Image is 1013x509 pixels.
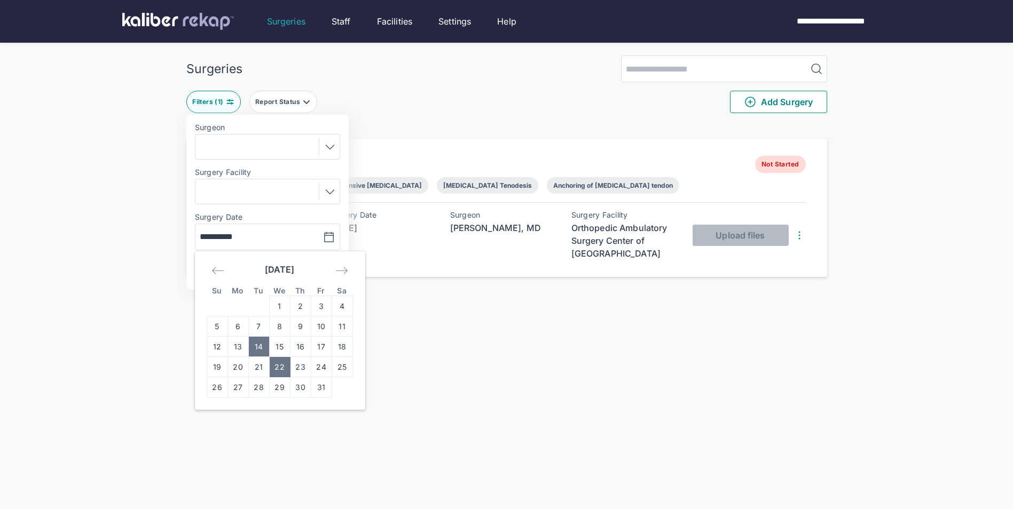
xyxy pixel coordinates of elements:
button: Add Surgery [730,91,827,113]
td: Thursday, October 9, 2025 [290,316,311,337]
div: Filters ( 1 ) [192,98,225,106]
a: Facilities [377,15,413,28]
button: Filters (1) [186,91,241,113]
button: Upload files [693,225,789,246]
div: Move backward to switch to the previous month. [207,261,229,280]
td: Sunday, October 12, 2025 [207,337,227,357]
span: Not Started [755,156,805,173]
div: Calendar [195,251,365,410]
td: Saturday, October 25, 2025 [332,357,352,377]
td: Tuesday, October 14, 2025 [248,337,269,357]
td: Tuesday, October 28, 2025 [248,377,269,397]
button: Report Status [249,91,317,113]
td: Sunday, October 26, 2025 [207,377,227,397]
div: Surgery Facility [571,211,678,219]
small: Mo [232,286,244,295]
img: MagnifyingGlass.1dc66aab.svg [810,62,823,75]
td: Friday, October 17, 2025 [311,337,332,357]
td: Sunday, October 19, 2025 [207,357,227,377]
label: Surgeon [195,123,340,132]
img: filter-caret-down-grey.b3560631.svg [302,98,311,106]
small: Su [212,286,222,295]
img: PlusCircleGreen.5fd88d77.svg [744,96,757,108]
td: Saturday, October 18, 2025 [332,337,352,357]
span: Upload files [716,230,765,241]
div: [DATE] [329,221,436,234]
div: Anchoring of [MEDICAL_DATA] tendon [553,181,673,189]
a: Settings [438,15,471,28]
div: Orthopedic Ambulatory Surgery Center of [GEOGRAPHIC_DATA] [571,221,678,260]
td: Friday, October 10, 2025 [311,316,332,337]
small: Sa [337,286,347,295]
td: Monday, October 6, 2025 [227,316,248,337]
div: Surgeon [450,211,557,219]
div: [PERSON_NAME], MD [450,221,557,234]
td: Wednesday, October 8, 2025 [269,316,290,337]
td: Wednesday, October 29, 2025 [269,377,290,397]
div: Surgeries [186,61,242,76]
div: 1 entry [186,122,827,134]
td: Wednesday, October 1, 2025 [269,296,290,316]
div: Extensive [MEDICAL_DATA] [335,181,422,189]
div: [MEDICAL_DATA] Tenodesis [443,181,532,189]
small: We [273,286,285,295]
a: Staff [332,15,351,28]
td: Thursday, October 2, 2025 [290,296,311,316]
small: Tu [254,286,263,295]
td: Saturday, October 11, 2025 [332,316,352,337]
td: Thursday, October 30, 2025 [290,377,311,397]
a: Surgeries [267,15,305,28]
div: Surgery Date [329,211,436,219]
td: Friday, October 31, 2025 [311,377,332,397]
small: Th [295,286,305,295]
strong: [DATE] [265,264,295,275]
td: Selected. Wednesday, October 22, 2025 [269,357,290,377]
small: Fr [317,286,325,295]
label: Surgery Facility [195,168,340,177]
td: Tuesday, October 7, 2025 [248,316,269,337]
td: Monday, October 20, 2025 [227,357,248,377]
div: Report Status [255,98,302,106]
td: Friday, October 3, 2025 [311,296,332,316]
td: Saturday, October 4, 2025 [332,296,352,316]
img: faders-horizontal-teal.edb3eaa8.svg [226,98,234,106]
img: DotsThreeVertical.31cb0eda.svg [793,229,806,242]
label: Surgery Date [195,213,340,221]
td: Thursday, October 23, 2025 [290,357,311,377]
td: Monday, October 27, 2025 [227,377,248,397]
td: Friday, October 24, 2025 [311,357,332,377]
td: Tuesday, October 21, 2025 [248,357,269,377]
img: kaliber labs logo [122,13,234,30]
span: Add Surgery [744,96,813,108]
td: Wednesday, October 15, 2025 [269,337,290,357]
td: Sunday, October 5, 2025 [207,316,227,337]
a: Help [497,15,516,28]
div: Move forward to switch to the next month. [331,261,353,280]
td: Thursday, October 16, 2025 [290,337,311,357]
td: Monday, October 13, 2025 [227,337,248,357]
